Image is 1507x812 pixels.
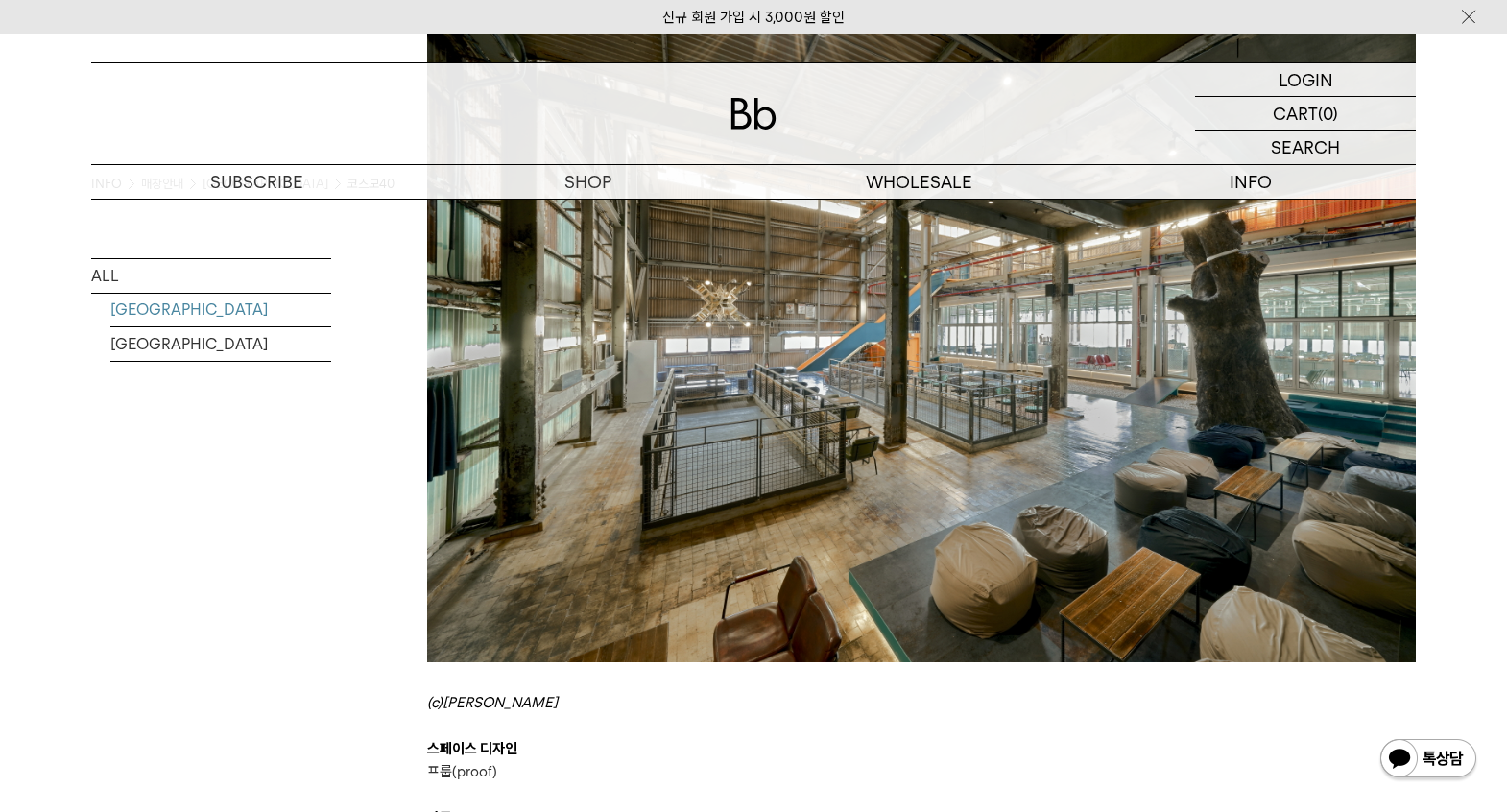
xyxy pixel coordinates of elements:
[110,327,331,361] a: [GEOGRAPHIC_DATA]
[753,165,1085,199] p: WHOLESALE
[1279,63,1333,96] p: LOGIN
[1085,165,1416,199] p: INFO
[1195,97,1416,131] a: CART (0)
[427,694,558,711] i: (c)[PERSON_NAME]
[1378,737,1478,783] img: 카카오톡 채널 1:1 채팅 버튼
[1318,97,1338,130] p: (0)
[427,763,497,780] a: 프룹(proof)
[1273,97,1318,130] p: CART
[427,740,517,757] b: 스페이스 디자인
[422,165,753,199] a: SHOP
[1195,63,1416,97] a: LOGIN
[730,98,777,130] img: 로고
[110,293,331,326] a: [GEOGRAPHIC_DATA]
[662,9,845,26] a: 신규 회원 가입 시 3,000원 할인
[427,3,1416,662] img: resize_DSC2633_155602.jpg
[91,165,422,199] a: SUBSCRIBE
[91,259,331,293] a: ALL
[1271,131,1340,164] p: SEARCH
